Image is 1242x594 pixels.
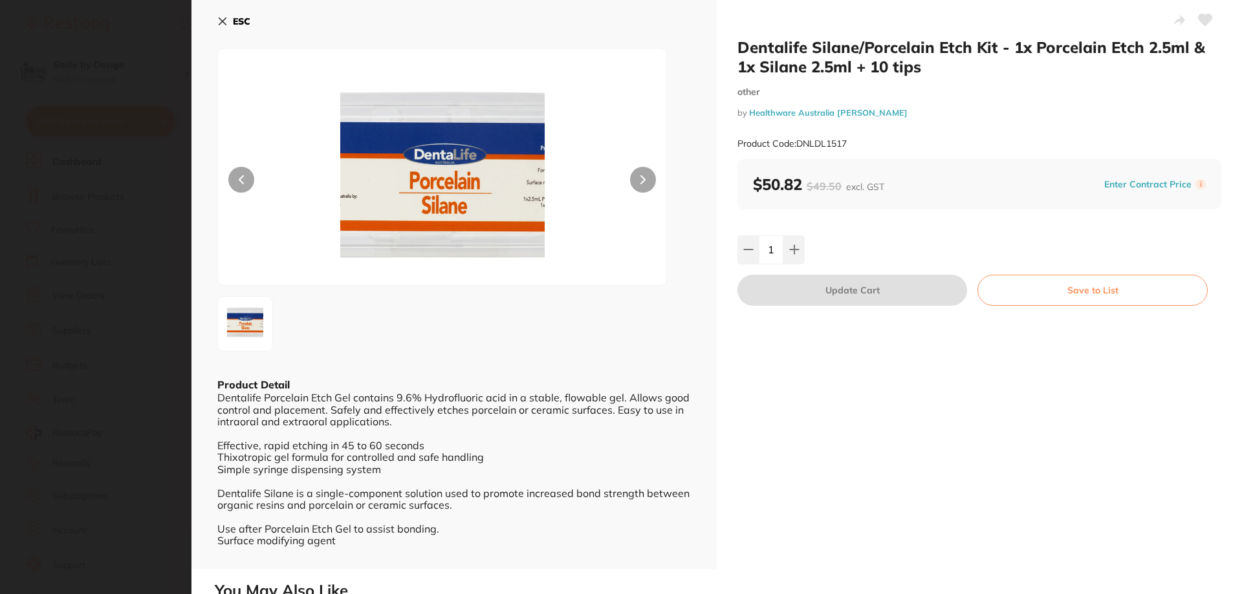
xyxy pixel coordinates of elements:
small: by [737,108,1221,118]
b: $50.82 [753,175,884,194]
button: Update Cart [737,275,967,306]
label: i [1195,179,1206,189]
img: bDE1MTcucG5n [308,81,577,285]
small: other [737,87,1221,98]
a: Healthware Australia [PERSON_NAME] [749,107,908,118]
span: $49.50 [807,180,842,193]
b: Product Detail [217,378,290,391]
button: ESC [217,10,250,32]
button: Save to List [977,275,1208,306]
img: bDE1MTcucG5n [222,301,268,347]
b: ESC [233,16,250,27]
button: Enter Contract Price [1100,178,1195,191]
div: Dentalife Porcelain Etch Gel contains 9.6% Hydrofluoric acid in a stable, flowable gel. Allows go... [217,392,691,558]
span: excl. GST [846,181,884,193]
h2: Dentalife Silane/Porcelain Etch Kit - 1x Porcelain Etch 2.5ml & 1x Silane 2.5ml + 10 tips [737,37,1221,76]
small: Product Code: DNLDL1517 [737,138,847,149]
